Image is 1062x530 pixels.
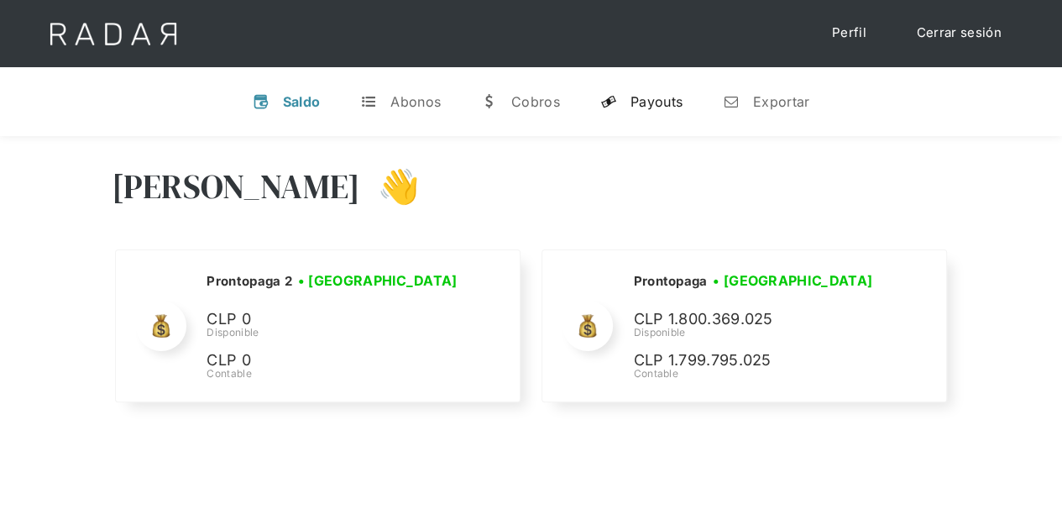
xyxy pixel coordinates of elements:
div: Contable [633,366,885,381]
p: CLP 0 [207,349,458,373]
div: w [481,93,498,110]
div: Disponible [207,325,463,340]
div: v [253,93,269,110]
div: n [723,93,740,110]
p: CLP 1.800.369.025 [633,307,885,332]
h3: 👋 [360,165,419,207]
div: Exportar [753,93,809,110]
a: Perfil [815,17,883,50]
h3: • [GEOGRAPHIC_DATA] [713,270,872,291]
div: Disponible [633,325,885,340]
a: Cerrar sesión [900,17,1018,50]
div: y [600,93,617,110]
div: t [360,93,377,110]
h2: Prontopaga 2 [207,273,292,290]
h3: • [GEOGRAPHIC_DATA] [298,270,458,291]
div: Cobros [511,93,560,110]
p: CLP 0 [207,307,458,332]
div: Saldo [283,93,321,110]
p: CLP 1.799.795.025 [633,349,885,373]
div: Abonos [390,93,441,110]
div: Contable [207,366,463,381]
div: Payouts [630,93,683,110]
h3: [PERSON_NAME] [112,165,361,207]
h2: Prontopaga [633,273,707,290]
